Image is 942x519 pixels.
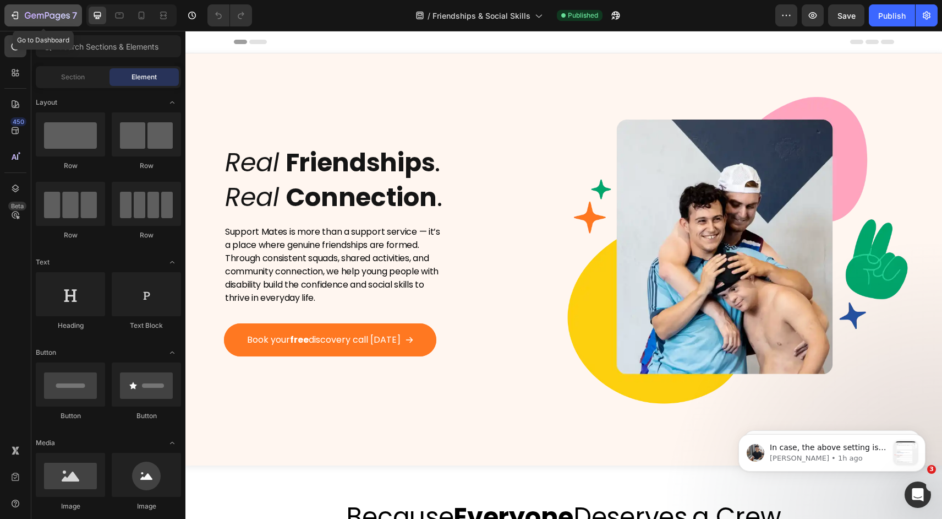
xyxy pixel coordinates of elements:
[4,4,82,26] button: 7
[36,35,181,57] input: Search Sections & Elements
[163,344,181,361] span: Toggle open
[36,438,55,448] span: Media
[722,412,942,489] iframe: Intercom notifications message
[36,161,105,171] div: Row
[207,4,252,26] div: Undo/Redo
[869,4,915,26] button: Publish
[927,465,936,474] span: 3
[132,72,157,82] span: Element
[36,257,50,267] span: Text
[358,34,746,423] img: gempages_576072453067899466-0b0a8783-c659-4103-8211-ca14c686e445.webp
[72,9,77,22] p: 7
[837,11,856,20] span: Save
[36,501,105,511] div: Image
[112,161,181,171] div: Row
[10,117,26,126] div: 450
[905,482,931,508] iframe: Intercom live chat
[36,348,56,358] span: Button
[878,10,906,21] div: Publish
[36,411,105,421] div: Button
[8,202,26,210] div: Beta
[161,468,595,504] span: Because Deserves a Crew
[36,321,105,331] div: Heading
[36,98,57,107] span: Layout
[112,321,181,331] div: Text Block
[432,10,530,21] span: Friendships & Social Skills
[163,434,181,452] span: Toggle open
[112,230,181,240] div: Row
[568,10,598,20] span: Published
[185,31,942,519] iframe: Design area
[112,411,181,421] div: Button
[268,468,388,504] strong: Everyone
[163,253,181,271] span: Toggle open
[428,10,430,21] span: /
[36,230,105,240] div: Row
[61,72,85,82] span: Section
[828,4,864,26] button: Save
[163,94,181,111] span: Toggle open
[112,501,181,511] div: Image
